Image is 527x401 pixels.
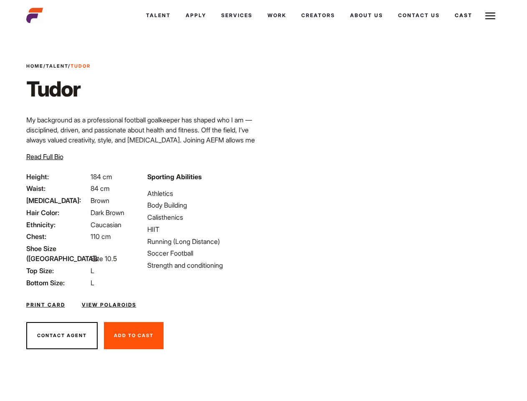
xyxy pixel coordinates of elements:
a: About Us [343,4,391,27]
span: L [91,266,94,275]
a: Services [214,4,260,27]
span: Chest: [26,231,89,241]
a: Talent [46,63,68,69]
span: Size 10.5 [91,254,117,263]
span: 184 cm [91,173,112,181]
span: Caucasian [91,221,121,229]
li: Body Building [147,200,258,210]
span: Waist: [26,183,89,193]
button: Contact Agent [26,322,98,350]
span: / / [26,63,91,70]
span: 84 cm [91,184,110,193]
li: Strength and conditioning [147,260,258,270]
span: Dark Brown [91,208,124,217]
span: Height: [26,172,89,182]
h1: Tudor [26,76,91,102]
li: Running (Long Distance) [147,236,258,246]
span: L [91,279,94,287]
strong: Sporting Abilities [147,173,202,181]
span: Read Full Bio [26,152,63,161]
a: Talent [139,4,178,27]
a: Print Card [26,301,65,309]
span: Add To Cast [114,332,154,338]
button: Add To Cast [104,322,164,350]
span: Bottom Size: [26,278,89,288]
p: My background as a professional football goalkeeper has shaped who I am — disciplined, driven, an... [26,115,259,165]
span: Ethnicity: [26,220,89,230]
span: Top Size: [26,266,89,276]
li: Soccer Football [147,248,258,258]
li: Calisthenics [147,212,258,222]
a: Apply [178,4,214,27]
span: 110 cm [91,232,111,241]
a: Creators [294,4,343,27]
span: Brown [91,196,109,205]
a: Work [260,4,294,27]
img: Burger icon [485,11,495,21]
a: Contact Us [391,4,447,27]
a: View Polaroids [82,301,136,309]
a: Cast [447,4,480,27]
li: HIIT [147,224,258,234]
a: Home [26,63,43,69]
img: cropped-aefm-brand-fav-22-square.png [26,7,43,24]
button: Read Full Bio [26,152,63,162]
span: Hair Color: [26,208,89,218]
strong: Tudor [71,63,91,69]
li: Athletics [147,188,258,198]
span: [MEDICAL_DATA]: [26,195,89,206]
span: Shoe Size ([GEOGRAPHIC_DATA]): [26,244,89,264]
